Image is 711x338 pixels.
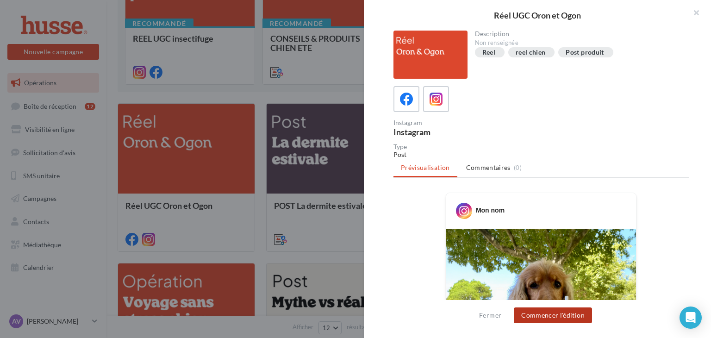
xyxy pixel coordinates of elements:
[466,163,511,172] span: Commentaires
[680,307,702,329] div: Open Intercom Messenger
[379,11,696,19] div: Réel UGC Oron et Ogon
[514,164,522,171] span: (0)
[475,39,682,47] div: Non renseignée
[516,49,546,56] div: reel chien
[476,206,505,215] div: Mon nom
[566,49,604,56] div: Post produit
[475,310,505,321] button: Fermer
[393,144,689,150] div: Type
[393,128,537,136] div: Instagram
[482,49,495,56] div: Reel
[393,150,689,159] div: Post
[393,119,537,126] div: Instagram
[514,307,592,323] button: Commencer l'édition
[475,31,682,37] div: Description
